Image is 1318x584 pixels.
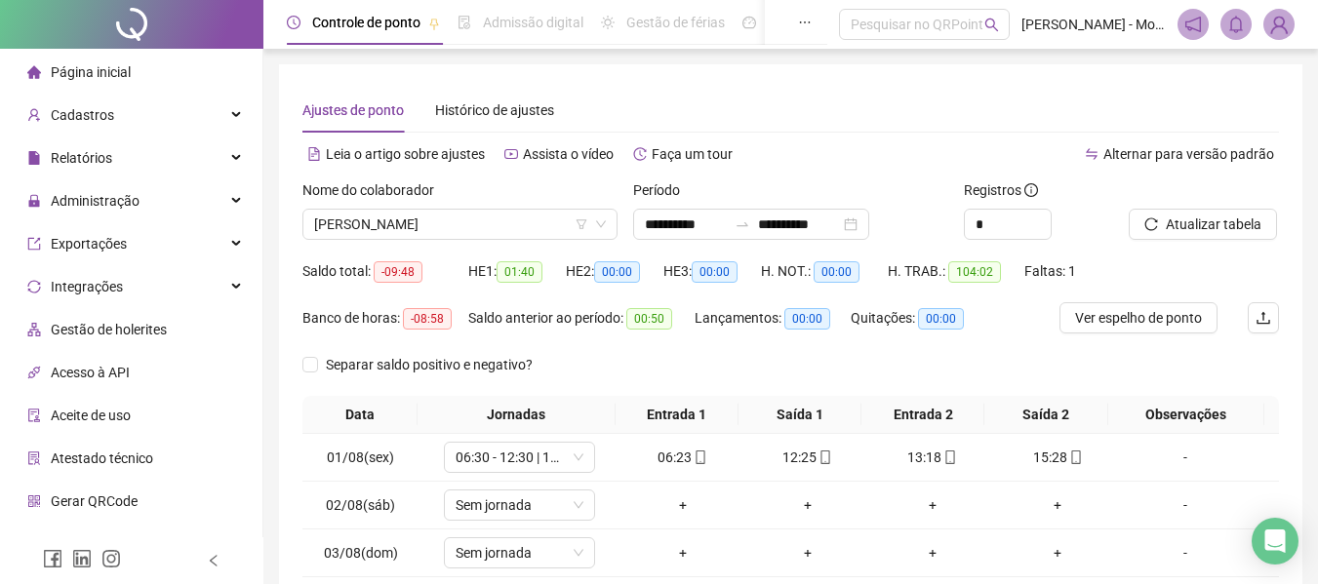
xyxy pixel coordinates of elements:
span: Admissão digital [483,15,583,30]
span: swap [1085,147,1098,161]
span: reload [1144,217,1158,231]
div: 12:25 [753,447,862,468]
span: 00:00 [918,308,964,330]
img: 85926 [1264,10,1294,39]
div: - [1128,542,1243,564]
span: pushpin [428,18,440,29]
span: -08:58 [403,308,452,330]
div: Lançamentos: [695,307,851,330]
div: + [1003,542,1112,564]
th: Data [302,396,418,434]
span: home [27,65,41,79]
span: 01/08(sex) [327,449,394,465]
div: + [878,494,987,516]
span: Assista o vídeo [523,146,614,162]
button: Ver espelho de ponto [1059,302,1218,333]
span: audit [27,409,41,422]
div: + [753,494,862,516]
span: youtube [504,147,518,161]
span: file-done [458,16,471,29]
span: export [27,237,41,251]
span: down [573,499,584,511]
span: Controle de ponto [312,15,420,30]
span: file-text [307,147,321,161]
div: Quitações: [851,307,987,330]
span: Administração [51,193,140,209]
label: Período [633,179,693,201]
span: bell [1227,16,1245,33]
span: 06:30 - 12:30 | 13:30 - 15:30 [456,443,583,472]
div: + [878,542,987,564]
span: Faça um tour [652,146,733,162]
span: linkedin [72,549,92,568]
span: solution [27,451,41,465]
div: Banco de horas: [302,307,468,330]
span: Ver espelho de ponto [1075,307,1202,329]
div: + [628,494,738,516]
div: 15:28 [1003,447,1112,468]
div: Histórico de ajustes [435,99,554,121]
span: mobile [941,450,957,464]
span: mobile [817,450,832,464]
div: Saldo anterior ao período: [468,307,695,330]
span: 00:00 [784,308,830,330]
span: Observações [1116,404,1257,425]
div: HE 2: [566,260,663,283]
span: Integrações [51,279,123,294]
span: upload [1256,310,1271,326]
span: Página inicial [51,64,131,80]
span: Gerar QRCode [51,493,138,509]
span: down [573,547,584,559]
div: H. TRAB.: [888,260,1024,283]
th: Observações [1108,396,1264,434]
span: [PERSON_NAME] - Mostaza Serralheria LTDA [1021,14,1166,35]
span: facebook [43,549,62,568]
div: Saldo total: [302,260,468,283]
span: dashboard [742,16,756,29]
span: user-add [27,108,41,122]
span: ellipsis [798,16,812,29]
span: Separar saldo positivo e negativo? [318,354,540,375]
span: api [27,366,41,379]
span: Acesso à API [51,365,130,380]
span: qrcode [27,494,41,508]
span: filter [576,218,587,230]
span: Sem jornada [456,490,583,520]
th: Saída 1 [739,396,861,434]
span: 00:00 [594,261,640,283]
span: Cadastros [51,107,114,123]
button: Atualizar tabela [1129,209,1277,240]
span: lock [27,194,41,208]
span: info-circle [1024,183,1038,197]
div: + [628,542,738,564]
span: 03/08(dom) [324,545,398,561]
div: HE 1: [468,260,566,283]
span: left [207,554,220,567]
div: 13:18 [878,447,987,468]
span: 104:02 [948,261,1001,283]
div: 06:23 [628,447,738,468]
span: Leia o artigo sobre ajustes [326,146,485,162]
span: apartment [27,323,41,336]
span: Registros [964,179,1038,201]
span: file [27,151,41,165]
span: mobile [1067,450,1083,464]
th: Entrada 2 [861,396,984,434]
div: H. NOT.: [761,260,888,283]
span: history [633,147,647,161]
span: down [573,451,584,463]
span: to [735,216,750,232]
span: clock-circle [287,16,300,29]
span: search [984,18,999,32]
label: Nome do colaborador [302,179,447,201]
th: Jornadas [418,396,616,434]
span: -09:48 [374,261,422,283]
span: 00:00 [814,261,859,283]
span: mobile [692,450,707,464]
span: Gestão de holerites [51,322,167,337]
div: + [753,542,862,564]
div: - [1128,494,1243,516]
div: Open Intercom Messenger [1252,518,1298,565]
th: Entrada 1 [616,396,739,434]
span: notification [1184,16,1202,33]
